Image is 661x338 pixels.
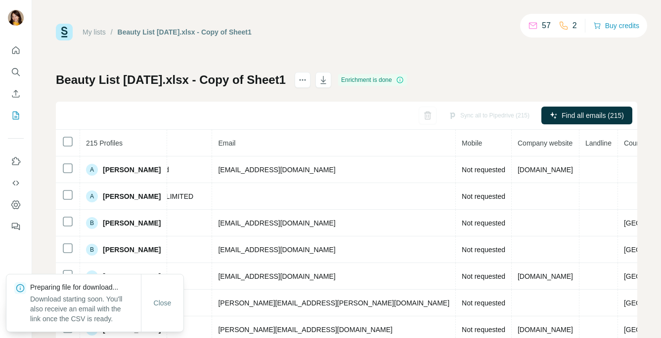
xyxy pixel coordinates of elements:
span: Not requested [462,246,505,254]
span: Company website [518,139,573,147]
span: Mobile [462,139,482,147]
span: Find all emails (215) [562,111,624,120]
span: 215 Profiles [86,139,123,147]
span: [EMAIL_ADDRESS][DOMAIN_NAME] [218,219,335,227]
span: Country [624,139,648,147]
span: [EMAIL_ADDRESS][DOMAIN_NAME] [218,246,335,254]
span: Not requested [462,166,505,174]
div: A [86,190,98,202]
span: Not requested [462,299,505,307]
p: 2 [573,20,577,32]
div: B [86,217,98,229]
span: [PERSON_NAME] [103,271,161,281]
button: Search [8,63,24,81]
button: Enrich CSV [8,85,24,103]
span: [PERSON_NAME] [103,218,161,228]
span: Not requested [462,192,505,200]
span: [PERSON_NAME] [103,165,161,175]
button: Close [147,294,178,312]
button: Buy credits [593,19,639,33]
span: [PERSON_NAME] [103,245,161,255]
span: [DOMAIN_NAME] [518,166,573,174]
button: Find all emails (215) [541,107,632,124]
button: Use Surfe API [8,174,24,192]
span: Landline [585,139,612,147]
div: Beauty List [DATE].xlsx - Copy of Sheet1 [118,27,252,37]
p: Preparing file for download... [30,282,141,292]
div: B [86,244,98,256]
span: Email [218,139,235,147]
span: [EMAIL_ADDRESS][DOMAIN_NAME] [218,166,335,174]
span: Not requested [462,272,505,280]
button: actions [295,72,310,88]
p: 57 [542,20,551,32]
img: Surfe Logo [56,24,73,40]
span: Not requested [462,219,505,227]
button: Feedback [8,218,24,235]
span: [PERSON_NAME][EMAIL_ADDRESS][DOMAIN_NAME] [218,326,392,334]
span: Not requested [462,326,505,334]
button: Dashboard [8,196,24,214]
button: My lists [8,107,24,124]
span: [DOMAIN_NAME] [518,272,573,280]
span: [EMAIL_ADDRESS][DOMAIN_NAME] [218,272,335,280]
button: Use Surfe on LinkedIn [8,152,24,170]
span: [PERSON_NAME] [103,191,161,201]
span: [PERSON_NAME][EMAIL_ADDRESS][PERSON_NAME][DOMAIN_NAME] [218,299,449,307]
li: / [111,27,113,37]
div: B [86,270,98,282]
span: [DOMAIN_NAME] [518,326,573,334]
div: A [86,164,98,176]
div: Enrichment is done [338,74,407,86]
h1: Beauty List [DATE].xlsx - Copy of Sheet1 [56,72,286,88]
a: My lists [83,28,106,36]
span: Close [154,298,172,308]
p: Download starting soon. You'll also receive an email with the link once the CSV is ready. [30,294,141,324]
button: Quick start [8,41,24,59]
img: Avatar [8,10,24,26]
